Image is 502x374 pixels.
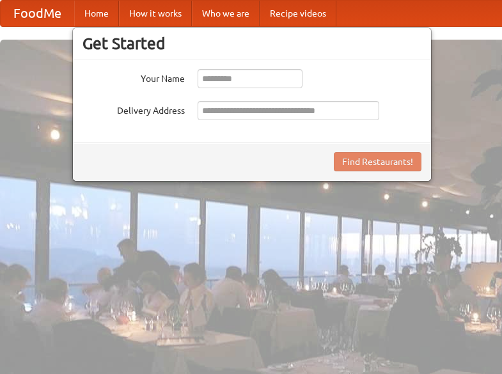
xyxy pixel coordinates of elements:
[1,1,74,26] a: FoodMe
[74,1,119,26] a: Home
[260,1,336,26] a: Recipe videos
[334,152,421,171] button: Find Restaurants!
[82,101,185,117] label: Delivery Address
[192,1,260,26] a: Who we are
[119,1,192,26] a: How it works
[82,69,185,85] label: Your Name
[82,34,421,53] h3: Get Started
